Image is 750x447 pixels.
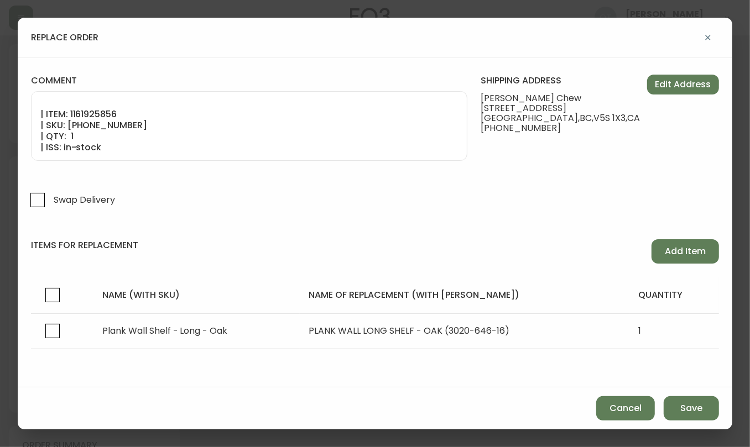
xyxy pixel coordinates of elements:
span: 1 [638,324,641,337]
span: [STREET_ADDRESS] [481,103,647,113]
h4: shipping address [481,75,647,87]
h4: items for replacement [31,239,138,251]
h4: replace order [31,31,98,44]
span: Swap Delivery [54,194,115,206]
h4: quantity [638,289,710,301]
h4: name of replacement (with [PERSON_NAME]) [309,289,621,301]
span: [PHONE_NUMBER] [481,123,647,133]
button: Add Item [652,239,719,264]
span: [GEOGRAPHIC_DATA] , BC , V5S 1X3 , CA [481,113,647,123]
span: Cancel [610,402,642,414]
button: Save [664,396,719,420]
span: Plank Wall Shelf - Long - Oak [102,324,228,337]
h4: name (with sku) [102,289,291,301]
textarea: ORIGINAL ORDER: 4133833 | REASON FOR REPLACEMENT: DAMAGED | NOTES: NIR | RETURN# 1161925856 | ITE... [40,98,458,154]
span: Save [680,402,702,414]
label: comment [31,75,467,87]
span: PLANK WALL LONG SHELF - OAK (3020-646-16) [309,324,509,337]
button: Edit Address [647,75,719,94]
span: [PERSON_NAME] Chew [481,93,647,103]
span: Add Item [665,245,706,257]
button: Cancel [596,396,655,420]
span: Edit Address [655,78,711,91]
